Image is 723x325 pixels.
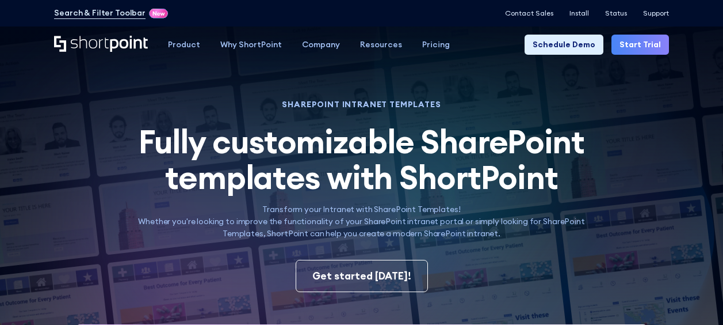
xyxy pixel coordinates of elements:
[54,7,146,19] a: Search & Filter Toolbar
[292,35,350,55] a: Company
[126,203,597,240] p: Transform your Intranet with SharePoint Templates! Whether you're looking to improve the function...
[525,35,603,55] a: Schedule Demo
[312,269,411,284] div: Get started [DATE]!
[412,35,460,55] a: Pricing
[168,39,200,51] div: Product
[211,35,292,55] a: Why ShortPoint
[126,101,597,108] h1: SHAREPOINT INTRANET TEMPLATES
[350,35,412,55] a: Resources
[158,35,211,55] a: Product
[643,9,669,17] a: Support
[139,121,585,198] span: Fully customizable SharePoint templates with ShortPoint
[569,9,589,17] a: Install
[296,260,428,292] a: Get started [DATE]!
[611,35,669,55] a: Start Trial
[665,270,723,325] iframe: Chat Widget
[302,39,340,51] div: Company
[505,9,553,17] a: Contact Sales
[605,9,627,17] a: Status
[422,39,450,51] div: Pricing
[220,39,282,51] div: Why ShortPoint
[54,36,148,53] a: Home
[360,39,402,51] div: Resources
